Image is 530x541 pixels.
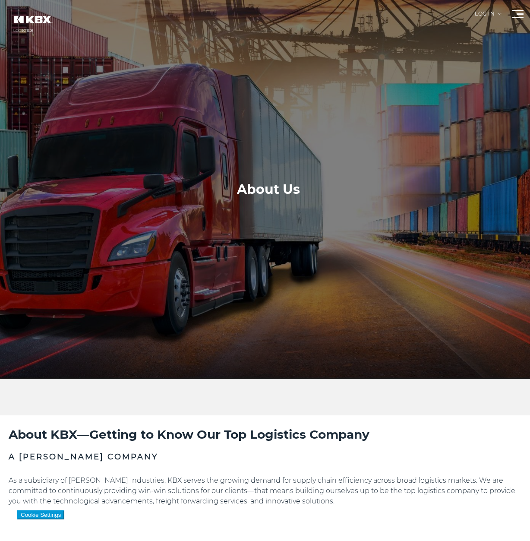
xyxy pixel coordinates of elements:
[237,181,300,198] h1: About Us
[6,9,58,39] img: kbx logo
[475,11,502,23] div: Log in
[9,426,521,443] h2: About KBX—Getting to Know Our Top Logistics Company
[9,451,521,462] h3: A [PERSON_NAME] Company
[17,510,64,519] button: Cookie Settings
[9,475,521,506] p: As a subsidiary of [PERSON_NAME] Industries, KBX serves the growing demand for supply chain effic...
[498,13,502,15] img: arrow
